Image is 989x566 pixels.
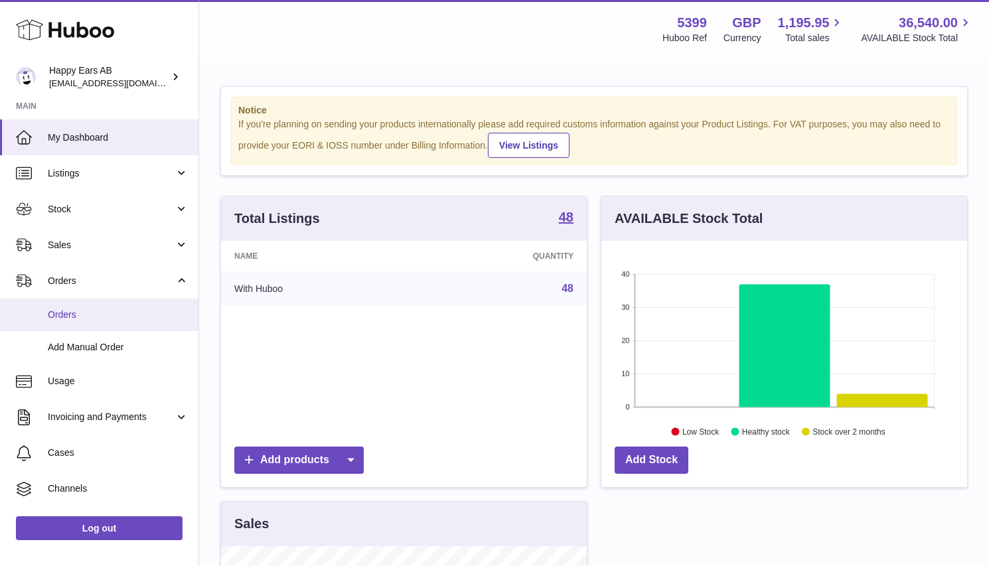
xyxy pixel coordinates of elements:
span: My Dashboard [48,131,189,144]
span: Orders [48,275,175,287]
span: [EMAIL_ADDRESS][DOMAIN_NAME] [49,78,195,88]
span: Total sales [785,32,844,44]
span: 1,195.95 [778,14,830,32]
span: Listings [48,167,175,180]
span: Usage [48,375,189,388]
span: 36,540.00 [899,14,958,32]
a: Log out [16,516,183,540]
text: 10 [621,370,629,378]
img: 3pl@happyearsearplugs.com [16,67,36,87]
a: 48 [562,283,573,294]
a: Add Stock [615,447,688,474]
span: Cases [48,447,189,459]
text: Healthy stock [742,427,791,436]
h3: AVAILABLE Stock Total [615,210,763,228]
span: Orders [48,309,189,321]
span: Channels [48,482,189,495]
div: If you're planning on sending your products internationally please add required customs informati... [238,118,950,158]
h3: Sales [234,515,269,533]
text: 40 [621,270,629,278]
a: Add products [234,447,364,474]
a: 36,540.00 AVAILABLE Stock Total [861,14,973,44]
span: AVAILABLE Stock Total [861,32,973,44]
strong: GBP [732,14,761,32]
span: Sales [48,239,175,251]
a: View Listings [488,133,570,158]
strong: 5399 [677,14,707,32]
text: 30 [621,303,629,311]
span: Invoicing and Payments [48,411,175,423]
text: Low Stock [682,427,720,436]
td: With Huboo [221,271,414,306]
span: Stock [48,203,175,216]
text: 0 [625,403,629,411]
span: Add Manual Order [48,341,189,354]
text: 20 [621,336,629,344]
div: Huboo Ref [662,32,707,44]
text: Stock over 2 months [812,427,885,436]
strong: 48 [559,210,573,224]
h3: Total Listings [234,210,320,228]
a: 1,195.95 Total sales [778,14,845,44]
th: Quantity [414,241,587,271]
div: Currency [723,32,761,44]
div: Happy Ears AB [49,64,169,90]
a: 48 [559,210,573,226]
th: Name [221,241,414,271]
strong: Notice [238,104,950,117]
